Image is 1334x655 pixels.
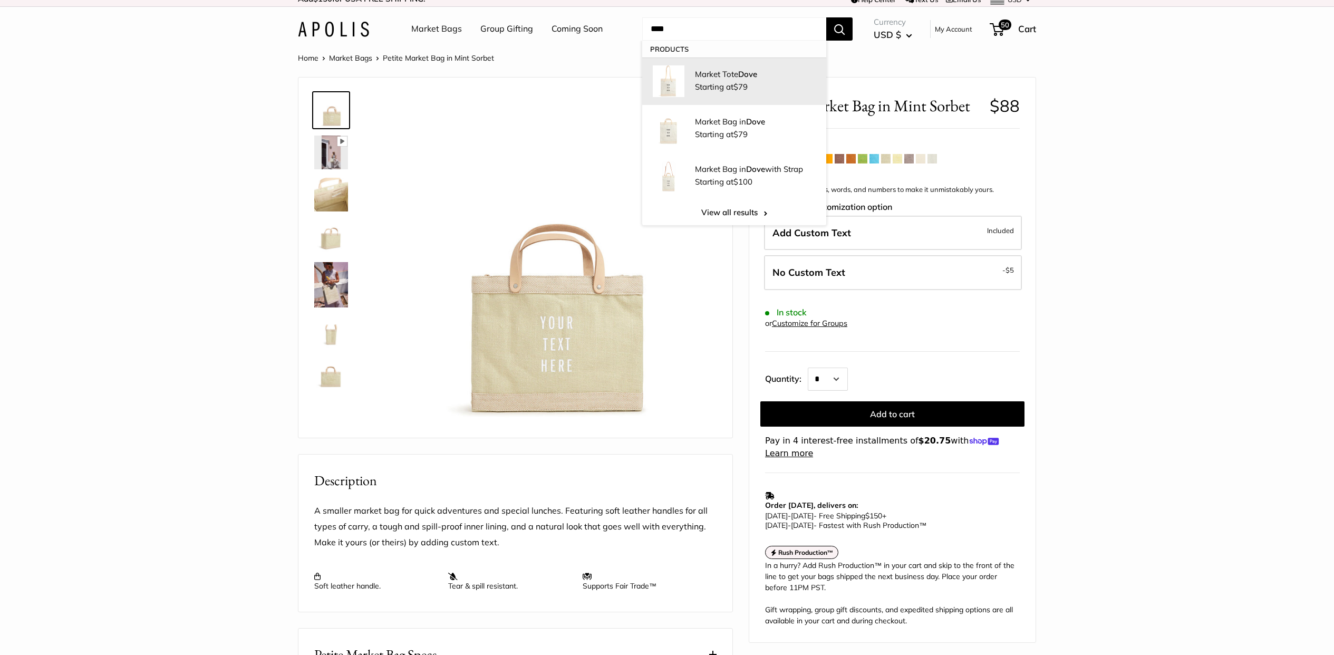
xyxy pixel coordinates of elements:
[314,503,717,551] p: A smaller market bag for quick adventures and special lunches. Featuring soft leather handles for...
[314,316,348,350] img: Petite Market Bag in Mint Sorbet
[765,137,1020,153] div: Your Color
[746,117,765,127] strong: Dove
[990,95,1020,116] span: $88
[865,511,882,521] span: $150
[653,65,684,97] img: Market Tote Dove
[314,136,348,169] img: Petite Market Bag in Mint Sorbet
[448,572,572,591] p: Tear & spill resistant.
[991,21,1036,37] a: 50 Cart
[312,176,350,214] a: Petite Market Bag in Mint Sorbet
[765,511,1014,530] p: - Free Shipping +
[1018,23,1036,34] span: Cart
[314,178,348,211] img: Petite Market Bag in Mint Sorbet
[733,82,748,92] span: $79
[642,17,826,41] input: Search...
[765,560,1020,627] div: In a hurry? Add Rush Production™ in your cart and skip to the front of the line to get your bags ...
[480,21,533,37] a: Group Gifting
[642,200,826,225] a: View all results
[746,164,765,174] strong: Dove
[298,22,369,37] img: Apolis
[765,96,982,115] span: Petite Market Bag in Mint Sorbet
[874,15,912,30] span: Currency
[999,20,1011,30] span: 50
[312,91,350,129] a: Petite Market Bag in Mint Sorbet
[329,53,372,63] a: Market Bags
[653,160,684,192] img: Market Bag in Dove with Strap
[642,57,826,105] a: Market Tote Dove Market ToteDove Starting at$79
[642,152,826,200] a: Market Bag in Dove with Strap Market Bag inDovewith Strap Starting at$100
[778,548,834,556] strong: Rush Production™
[312,133,350,171] a: Petite Market Bag in Mint Sorbet
[765,521,926,530] span: - Fastest with Rush Production™
[760,401,1024,427] button: Add to cart
[314,220,348,254] img: Petite Market Bag in Mint Sorbet
[298,53,318,63] a: Home
[765,169,1020,185] div: Customize It
[1006,266,1014,274] span: $5
[733,177,752,187] span: $100
[733,129,748,139] span: $79
[314,93,348,127] img: Petite Market Bag in Mint Sorbet
[411,21,462,37] a: Market Bags
[583,572,706,591] p: Supports Fair Trade™
[383,93,717,427] img: Petite Market Bag in Mint Sorbet
[764,255,1022,290] label: Leave Blank
[383,53,494,63] span: Petite Market Bag in Mint Sorbet
[765,185,1020,195] p: Print a mix of letters, words, and numbers to make it unmistakably yours.
[653,113,684,145] img: Market Bag in Dove
[314,400,348,434] img: Petite Market Bag in Mint Sorbet
[642,105,826,152] a: Market Bag in Dove Market Bag inDove Starting at$79
[312,260,350,310] a: Petite Market Bag in Mint Sorbet
[312,314,350,352] a: Petite Market Bag in Mint Sorbet
[826,17,853,41] button: Search
[1002,264,1014,276] span: -
[314,572,438,591] p: Soft leather handle.
[314,262,348,307] img: Petite Market Bag in Mint Sorbet
[738,69,757,79] strong: Dove
[695,129,748,139] span: Starting at
[987,224,1014,237] span: Included
[552,21,603,37] a: Coming Soon
[314,470,717,491] h2: Description
[695,163,816,175] p: Market Bag in with Strap
[642,41,826,57] p: Products
[695,69,816,80] p: Market Tote
[314,358,348,392] img: description_Seal of authenticity printed on the backside of every bag.
[874,29,901,40] span: USD $
[695,82,748,92] span: Starting at
[312,356,350,394] a: description_Seal of authenticity printed on the backside of every bag.
[764,216,1022,251] label: Add Custom Text
[312,398,350,436] a: Petite Market Bag in Mint Sorbet
[695,116,816,127] p: Market Bag in
[695,177,752,187] span: Starting at
[935,23,972,35] a: My Account
[312,218,350,256] a: Petite Market Bag in Mint Sorbet
[874,26,912,43] button: USD $
[298,51,494,65] nav: Breadcrumb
